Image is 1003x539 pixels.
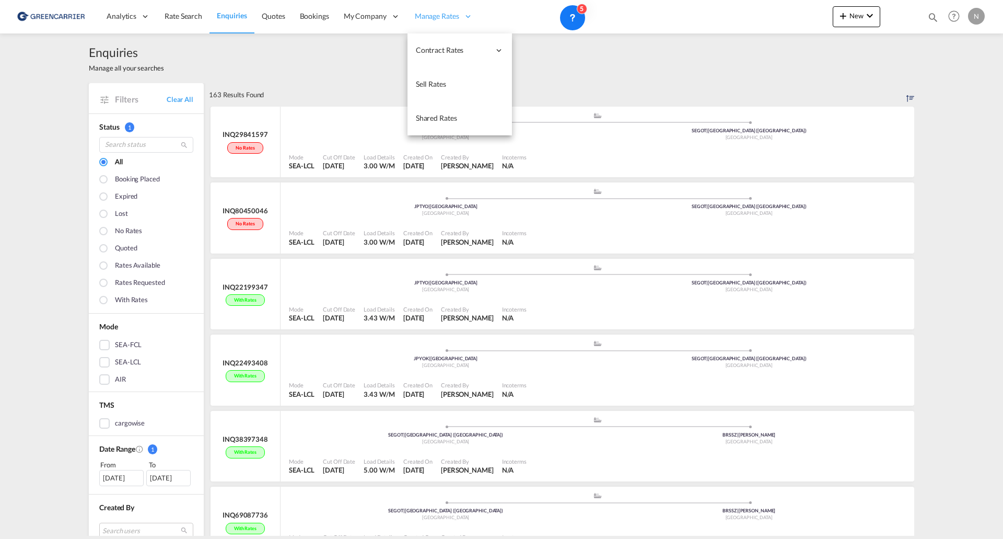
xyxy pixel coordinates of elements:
span: SEGOT [GEOGRAPHIC_DATA] ([GEOGRAPHIC_DATA]) [692,203,807,209]
div: INQ38397348With rates assets/icons/custom/ship-fill.svgassets/icons/custom/roll-o-plane.svgOrigin... [209,411,914,487]
div: Mode [289,153,314,161]
md-icon: assets/icons/custom/ship-fill.svg [591,493,604,498]
div: Rates Requested [115,278,165,289]
div: With rates [115,295,148,306]
a: Shared Rates [407,101,512,135]
div: Cut Off Date [323,457,355,465]
span: | [403,432,405,438]
div: Created On [403,457,433,465]
div: With rates [226,294,265,306]
div: 163 Results Found [209,83,264,106]
div: Incoterms [502,153,527,161]
span: [PERSON_NAME] [441,466,494,474]
div: 26 Sep 2025 [323,237,355,247]
div: 25 Sep 2025 [403,465,433,475]
span: [DATE] [323,238,344,246]
span: [DATE] [403,162,424,170]
span: Manage Rates [415,11,459,21]
span: [DATE] [323,390,344,398]
md-icon: icon-magnify [927,12,939,23]
span: [DATE] [323,314,344,322]
span: Rate Search [165,12,202,20]
div: No rates [227,218,263,230]
div: INQ22493408 [223,358,268,368]
md-icon: assets/icons/custom/ship-fill.svg [591,265,604,270]
div: N [968,8,985,25]
span: | [428,280,430,285]
md-icon: assets/icons/custom/ship-fill.svg [591,189,604,194]
div: Created On [403,229,433,237]
span: 1 [125,122,134,132]
div: Incoterms [502,229,527,237]
button: icon-plus 400-fgNewicon-chevron-down [833,6,880,27]
div: icon-magnify [927,12,939,27]
md-icon: icon-chevron-down [864,9,876,22]
div: INQ22493408With rates assets/icons/custom/ship-fill.svgassets/icons/custom/roll-o-plane.svgOrigin... [209,335,914,411]
md-checkbox: cargowise [99,418,193,429]
div: [DATE] [99,470,144,486]
span: [DATE] [403,314,424,322]
span: [PERSON_NAME] [441,238,494,246]
span: Analytics [107,11,136,21]
div: INQ80450046No rates assets/icons/custom/ship-fill.svgassets/icons/custom/roll-o-plane.svgOriginTo... [209,182,914,259]
span: [GEOGRAPHIC_DATA] [422,439,469,444]
div: To [148,460,194,470]
div: Mode [289,457,314,465]
div: Load Details [364,229,395,237]
div: Cut Off Date [323,305,355,313]
div: From [99,460,145,470]
div: 3.43 W/M [364,313,395,323]
span: [GEOGRAPHIC_DATA] [422,134,469,140]
div: N/A [502,313,514,323]
span: BRSSZ [PERSON_NAME] [722,432,775,438]
div: N/A [502,465,514,475]
div: INQ69087736 [223,510,268,520]
md-icon: assets/icons/custom/ship-fill.svg [591,341,604,346]
md-icon: Created On [135,445,144,453]
span: Quotes [262,12,285,20]
a: Sell Rates [407,67,512,101]
div: AIR [115,374,126,385]
div: Expired [115,191,137,203]
div: 26 Sep 2025 [403,161,433,170]
div: Load Details [364,153,395,161]
span: [DATE] [403,466,424,474]
span: Status [99,122,119,131]
md-checkbox: AIR [99,374,193,385]
span: [PERSON_NAME] [441,162,494,170]
span: Manage all your searches [89,63,164,73]
div: cargowise [115,418,145,429]
span: Sell Rates [416,79,446,88]
span: | [706,203,708,209]
span: Enquiries [217,11,247,20]
span: JPTYO [GEOGRAPHIC_DATA] [414,203,477,209]
span: | [428,203,430,209]
span: SEGOT [GEOGRAPHIC_DATA] ([GEOGRAPHIC_DATA]) [388,432,503,438]
div: Lost [115,209,128,220]
div: Incoterms [502,305,527,313]
span: [PERSON_NAME] [441,390,494,398]
div: Created On [403,381,433,389]
span: Filters [115,94,167,105]
div: SEA-LCL [115,357,141,368]
span: | [429,355,430,361]
md-icon: assets/icons/custom/ship-fill.svg [591,113,604,118]
img: 609dfd708afe11efa14177256b0082fb.png [16,5,86,28]
div: Eva Westling [441,313,494,323]
div: Cut Off Date [323,381,355,389]
div: damo daran [441,465,494,475]
span: Date Range [99,444,135,453]
div: All [115,157,123,168]
md-icon: assets/icons/custom/ship-fill.svg [591,417,604,422]
div: [DATE] [146,470,191,486]
div: Mode [289,229,314,237]
span: | [706,128,708,133]
span: [GEOGRAPHIC_DATA] [422,210,469,216]
span: [GEOGRAPHIC_DATA] [726,439,773,444]
div: INQ22199347 [223,282,268,292]
div: Filip Pehrsson [441,161,494,170]
div: Created By [441,305,494,313]
span: [DATE] [323,466,344,474]
div: SEA-FCL [115,340,142,350]
span: | [737,508,739,513]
